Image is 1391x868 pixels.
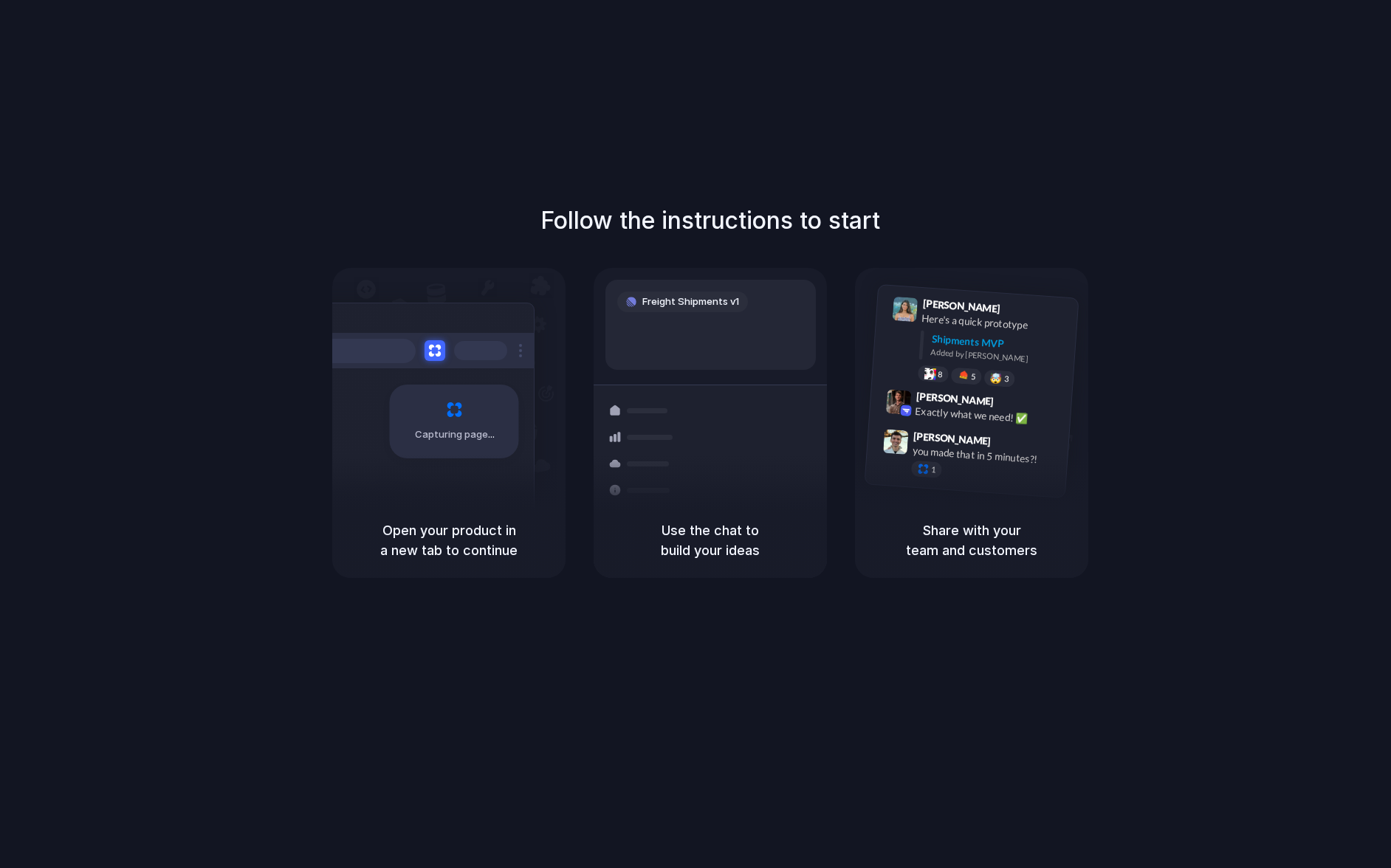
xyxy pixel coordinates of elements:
span: 3 [1004,375,1009,383]
h5: Use the chat to build your ideas [611,520,809,560]
div: Here's a quick prototype [921,311,1069,336]
span: 9:42 AM [998,396,1028,413]
div: 🤯 [990,373,1003,384]
span: 8 [938,371,943,379]
div: Shipments MVP [931,331,1068,356]
h5: Share with your team and customers [873,520,1071,560]
span: Capturing page [415,427,497,442]
span: Freight Shipments v1 [642,294,739,309]
span: [PERSON_NAME] [916,388,994,410]
span: 9:47 AM [995,435,1026,452]
div: you made that in 5 minutes?! [912,443,1059,468]
h5: Open your product in a new tab to continue [350,520,548,560]
span: 1 [931,466,936,474]
div: Added by [PERSON_NAME] [930,346,1066,368]
div: Exactly what we need! ✅ [915,404,1062,429]
span: 5 [971,373,976,381]
span: [PERSON_NAME] [922,295,1000,317]
span: 9:41 AM [1005,303,1035,320]
span: [PERSON_NAME] [913,428,992,449]
h1: Follow the instructions to start [540,203,880,238]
